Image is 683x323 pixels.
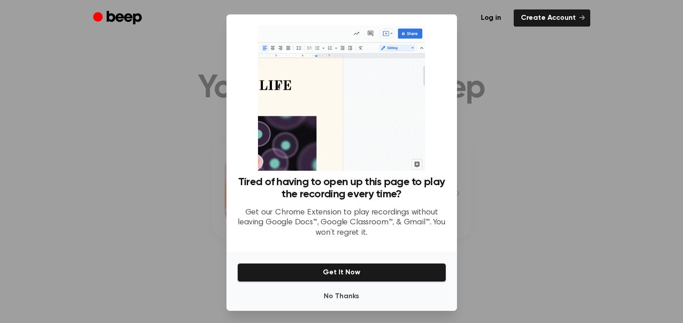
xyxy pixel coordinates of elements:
[474,9,508,27] a: Log in
[237,287,446,305] button: No Thanks
[514,9,590,27] a: Create Account
[93,9,144,27] a: Beep
[237,263,446,282] button: Get It Now
[237,176,446,200] h3: Tired of having to open up this page to play the recording every time?
[237,208,446,238] p: Get our Chrome Extension to play recordings without leaving Google Docs™, Google Classroom™, & Gm...
[258,25,425,171] img: Beep extension in action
